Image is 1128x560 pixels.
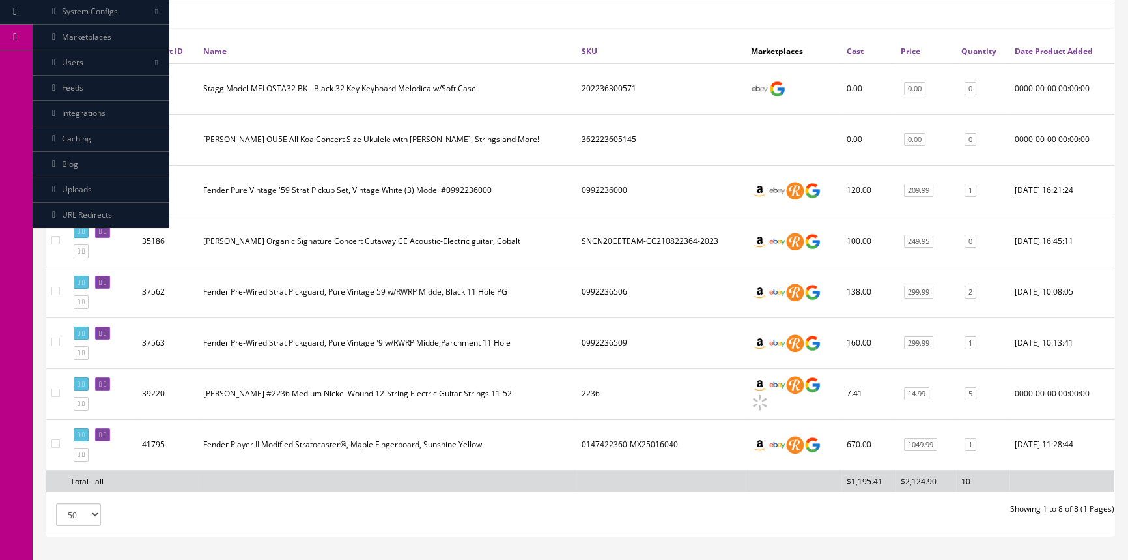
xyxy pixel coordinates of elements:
td: 2024-03-12 10:13:41 [1009,317,1114,368]
td: 35186 [137,216,198,267]
img: reverb [786,376,804,394]
img: reverb [786,233,804,250]
img: ebay [768,233,786,250]
a: Name [203,46,227,57]
td: 0000-00-00 00:00:00 [1009,368,1114,419]
a: Date Product Added [1015,46,1093,57]
img: amazon [751,376,768,394]
img: google_shopping [804,334,821,352]
img: amazon [751,233,768,250]
td: 10 [956,470,1009,492]
a: 14.99 [904,387,929,401]
td: Fender Pre-Wired Strat Pickguard, Pure Vintage 59 w/RWRP Midde, Black 11 Hole PG [198,267,576,317]
a: URL Redirects [33,203,169,228]
img: amazon [751,182,768,199]
td: $1,195.41 [841,470,895,492]
td: Total - all [65,470,137,492]
td: 0992236506 [576,267,746,317]
a: 1049.99 [904,438,937,452]
a: 5 [965,387,976,401]
td: 2024-03-12 10:08:05 [1009,267,1114,317]
img: reverb [786,334,804,352]
a: 0 [965,235,976,248]
td: 120.00 [841,165,895,216]
td: SNCN20CETEAM-CC210822364-2023 [576,216,746,267]
img: google_shopping [804,182,821,199]
img: ebay [751,80,768,98]
img: ebay [768,334,786,352]
td: 0.00 [841,114,895,165]
a: 209.99 [904,184,933,198]
td: Fender Pure Vintage '59 Strat Pickup Set, Vintage White (3) Model #0992236000 [198,165,576,216]
img: ebay [768,376,786,394]
td: 100.00 [841,216,895,267]
a: 249.95 [904,235,933,248]
td: 7.41 [841,368,895,419]
img: amazon [751,284,768,301]
td: Fender Player II Modified Stratocaster®, Maple Fingerboard, Sunshine Yellow [198,419,576,470]
td: 138.00 [841,267,895,317]
td: 670.00 [841,419,895,470]
img: reverb [786,284,804,301]
a: Caching [33,126,169,152]
td: 0000-00-00 00:00:00 [1009,63,1114,115]
td: $2,124.90 [895,470,956,492]
img: ebay [768,284,786,301]
td: 2236 [576,368,746,419]
a: 1 [965,336,976,350]
th: Marketplaces [746,39,841,63]
td: 160.00 [841,317,895,368]
td: 2022-03-21 16:21:24 [1009,165,1114,216]
a: 0 [965,82,976,96]
td: 202236300571 [576,63,746,115]
td: Breedlove Organic Signature Concert Cutaway CE Acoustic-Electric guitar, Cobalt [198,216,576,267]
a: Quantity [961,46,996,57]
td: 0147422360-MX25016040 [576,419,746,470]
a: Users [33,50,169,76]
a: Uploads [33,177,169,203]
a: Price [901,46,920,57]
a: 299.99 [904,336,933,350]
a: 1 [965,184,976,198]
a: 1 [965,438,976,452]
td: Stagg Model MELOSTA32 BK - Black 32 Key Keyboard Melodica w/Soft Case [198,63,576,115]
td: 0000-00-00 00:00:00 [1009,114,1114,165]
a: 0 [965,133,976,147]
img: amazon [751,436,768,454]
img: google_shopping [804,376,821,394]
a: Marketplaces [33,25,169,50]
td: 0992236509 [576,317,746,368]
td: 39220 [137,368,198,419]
td: Ernie Ball #2236 Medium Nickel Wound 12-String Electric Guitar Strings 11-52 [198,368,576,419]
td: Fender Pre-Wired Strat Pickguard, Pure Vintage '9 w/RWRP Midde,Parchment 11 Hole [198,317,576,368]
img: reverb [786,182,804,199]
a: 2 [965,286,976,299]
img: google_shopping [804,284,821,301]
a: Cost [847,46,864,57]
td: 37562 [137,267,198,317]
td: 362223605145 [576,114,746,165]
img: amazon [751,334,768,352]
td: 37563 [137,317,198,368]
img: ebay [768,436,786,454]
a: Feeds [33,76,169,101]
td: 2025-03-20 11:28:44 [1009,419,1114,470]
td: Oscar Schmidt OU5E All Koa Concert Size Ukulele with Lanikai, Strings and More! [198,114,576,165]
a: 0.00 [904,82,925,96]
a: 0.00 [904,133,925,147]
td: 41795 [137,419,198,470]
a: Integrations [33,101,169,126]
img: google_shopping [768,80,786,98]
td: 0.00 [841,63,895,115]
td: 0992236000 [576,165,746,216]
a: SKU [582,46,597,57]
a: 299.99 [904,286,933,299]
div: Showing 1 to 8 of 8 (1 Pages) [580,503,1124,515]
img: walmart [751,394,768,411]
img: reverb [786,436,804,454]
img: google_shopping [804,436,821,454]
img: ebay [768,182,786,199]
a: Blog [33,152,169,177]
img: google_shopping [804,233,821,250]
td: 2023-07-19 16:45:11 [1009,216,1114,267]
